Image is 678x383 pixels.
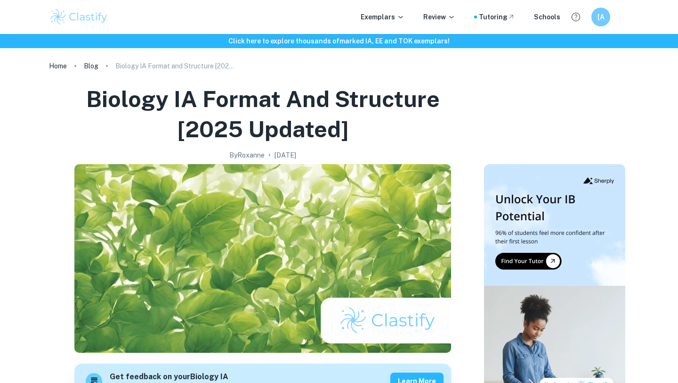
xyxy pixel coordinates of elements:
[591,8,610,26] button: [A
[361,12,404,22] p: Exemplars
[479,12,515,22] a: Tutoring
[110,371,228,383] h6: Get feedback on your Biology IA
[568,9,584,25] button: Help and Feedback
[74,164,451,353] img: Biology IA Format and Structure [2025 updated] cover image
[229,150,265,160] h2: By Roxanne
[115,61,238,71] p: Biology IA Format and Structure [2025 updated]
[596,12,606,22] h6: [A
[268,150,271,160] p: •
[274,150,296,160] h2: [DATE]
[423,12,455,22] p: Review
[49,59,67,73] a: Home
[49,8,109,26] img: Clastify logo
[534,12,560,22] a: Schools
[53,84,473,144] h1: Biology IA Format and Structure [2025 updated]
[2,36,676,46] h6: Click here to explore thousands of marked IA, EE and TOK exemplars !
[84,59,98,73] a: Blog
